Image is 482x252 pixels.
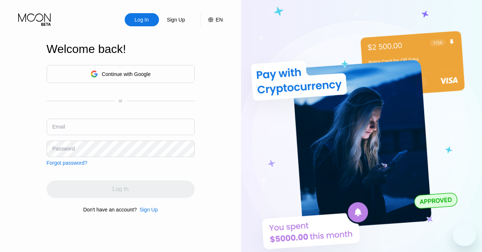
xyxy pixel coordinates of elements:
[47,160,88,166] div: Forgot password?
[47,65,195,83] div: Continue with Google
[134,16,149,23] div: Log In
[159,13,193,26] div: Sign Up
[216,17,223,23] div: EN
[83,207,137,213] div: Don't have an account?
[47,42,195,56] div: Welcome back!
[118,98,123,103] div: or
[53,146,75,152] div: Password
[453,223,476,246] iframe: Button to launch messaging window
[201,13,223,26] div: EN
[137,207,158,213] div: Sign Up
[166,16,186,23] div: Sign Up
[140,207,158,213] div: Sign Up
[53,124,65,130] div: Email
[125,13,159,26] div: Log In
[102,71,151,77] div: Continue with Google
